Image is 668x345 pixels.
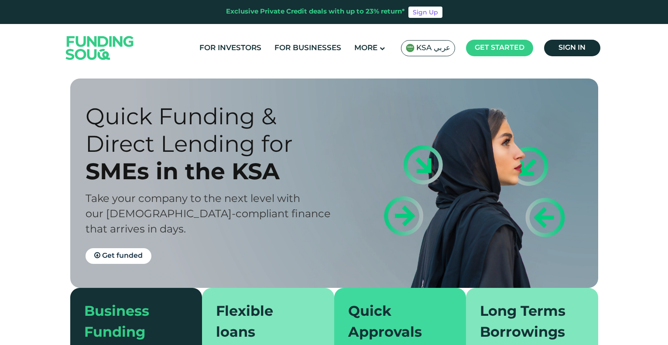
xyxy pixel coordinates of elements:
[216,302,310,344] div: Flexible loans
[406,44,415,52] img: SA Flag
[416,43,450,53] span: KSA عربي
[102,253,143,259] span: Get funded
[544,40,600,56] a: Sign in
[57,26,143,70] img: Logo
[475,44,524,51] span: Get started
[272,41,343,55] a: For Businesses
[348,302,442,344] div: Quick Approvals
[226,7,405,17] div: Exclusive Private Credit deals with up to 23% return*
[86,102,349,157] div: Quick Funding & Direct Lending for
[558,44,586,51] span: Sign in
[197,41,264,55] a: For Investors
[480,302,574,344] div: Long Terms Borrowings
[86,157,349,185] div: SMEs in the KSA
[86,194,331,235] span: Take your company to the next level with our [DEMOGRAPHIC_DATA]-compliant finance that arrives in...
[86,248,151,264] a: Get funded
[408,7,442,18] a: Sign Up
[84,302,178,344] div: Business Funding
[354,44,377,52] span: More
